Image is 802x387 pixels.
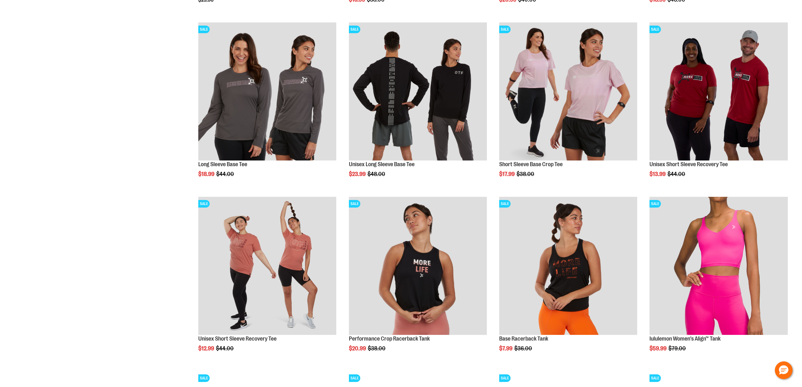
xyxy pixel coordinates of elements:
[216,345,235,352] span: $44.00
[368,171,386,177] span: $48.00
[349,336,430,342] a: Performance Crop Racerback Tank
[499,22,637,160] img: Product image for Short Sleeve Base Crop Tee
[216,171,235,177] span: $44.00
[649,171,667,177] span: $13.99
[349,200,360,208] span: SALE
[198,374,210,382] span: SALE
[649,336,721,342] a: lululemon Women's Align™ Tank
[198,22,336,161] a: Product image for Long Sleeve Base TeeSALE
[195,19,339,193] div: product
[649,22,787,160] img: Product image for Unisex SS Recovery Tee
[499,22,637,161] a: Product image for Short Sleeve Base Crop TeeSALE
[668,345,687,352] span: $79.00
[499,200,511,208] span: SALE
[499,197,637,335] img: Product image for Base Racerback Tank
[775,361,793,379] button: Hello, have a question? Let’s chat.
[349,26,360,33] span: SALE
[646,194,791,368] div: product
[198,197,336,335] img: Product image for Unisex Short Sleeve Recovery Tee
[198,171,215,177] span: $18.99
[649,161,728,167] a: Unisex Short Sleeve Recovery Tee
[499,345,513,352] span: $7.99
[346,19,490,193] div: product
[198,26,210,33] span: SALE
[649,26,661,33] span: SALE
[499,374,511,382] span: SALE
[499,171,516,177] span: $17.99
[646,19,791,193] div: product
[499,197,637,336] a: Product image for Base Racerback TankSALE
[198,200,210,208] span: SALE
[198,336,277,342] a: Unisex Short Sleeve Recovery Tee
[649,197,787,336] a: Product image for lululemon Womens Align TankSALE
[198,161,247,167] a: Long Sleeve Base Tee
[649,345,667,352] span: $59.99
[349,374,360,382] span: SALE
[349,161,415,167] a: Unisex Long Sleeve Base Tee
[346,194,490,368] div: product
[499,26,511,33] span: SALE
[499,161,563,167] a: Short Sleeve Base Crop Tee
[198,345,215,352] span: $12.99
[649,374,661,382] span: SALE
[349,22,487,160] img: Product image for Unisex Long Sleeve Base Tee
[368,345,386,352] span: $38.00
[496,19,640,193] div: product
[349,197,487,335] img: Product image for Performance Crop Racerback Tank
[496,194,640,368] div: product
[349,197,487,336] a: Product image for Performance Crop Racerback TankSALE
[349,345,367,352] span: $20.99
[198,197,336,336] a: Product image for Unisex Short Sleeve Recovery TeeSALE
[195,194,339,368] div: product
[649,22,787,161] a: Product image for Unisex SS Recovery TeeSALE
[517,171,535,177] span: $38.00
[649,197,787,335] img: Product image for lululemon Womens Align Tank
[198,22,336,160] img: Product image for Long Sleeve Base Tee
[349,171,367,177] span: $23.99
[499,336,548,342] a: Base Racerback Tank
[667,171,686,177] span: $44.00
[349,22,487,161] a: Product image for Unisex Long Sleeve Base TeeSALE
[514,345,533,352] span: $36.00
[649,200,661,208] span: SALE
